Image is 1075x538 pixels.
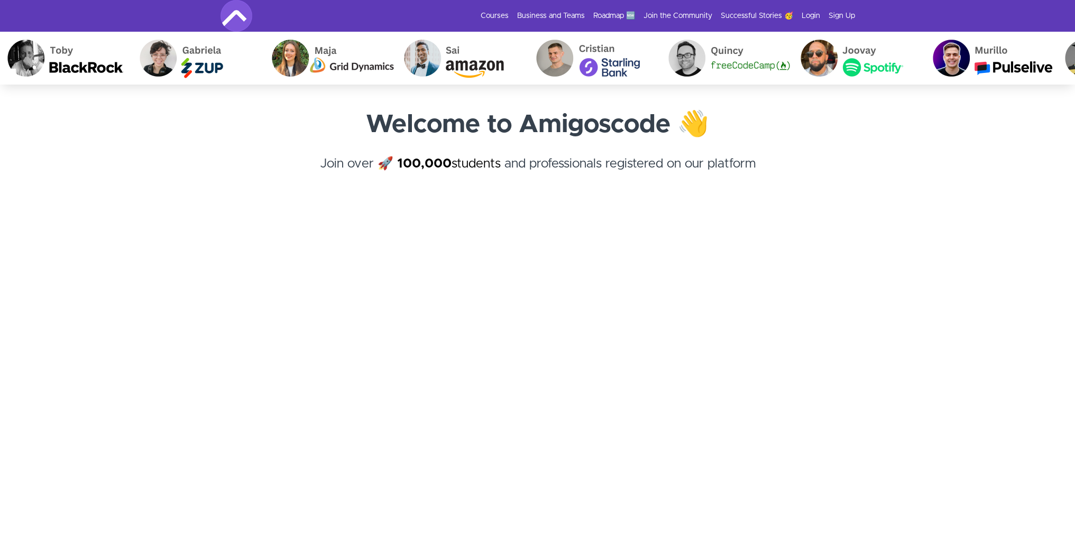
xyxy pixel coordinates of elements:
[660,32,792,85] img: Quincy
[481,11,509,21] a: Courses
[924,32,1056,85] img: Murillo
[263,32,396,85] img: Maja
[396,32,528,85] img: Sai
[397,157,501,170] a: 100,000students
[517,11,585,21] a: Business and Teams
[528,32,660,85] img: Cristian
[397,157,452,170] strong: 100,000
[644,11,712,21] a: Join the Community
[593,11,635,21] a: Roadmap 🆕
[131,32,263,85] img: Gabriela
[721,11,793,21] a: Successful Stories 🥳
[220,154,855,192] h4: Join over 🚀 and professionals registered on our platform
[792,32,924,85] img: Joovay
[829,11,855,21] a: Sign Up
[802,11,820,21] a: Login
[366,112,709,137] strong: Welcome to Amigoscode 👋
